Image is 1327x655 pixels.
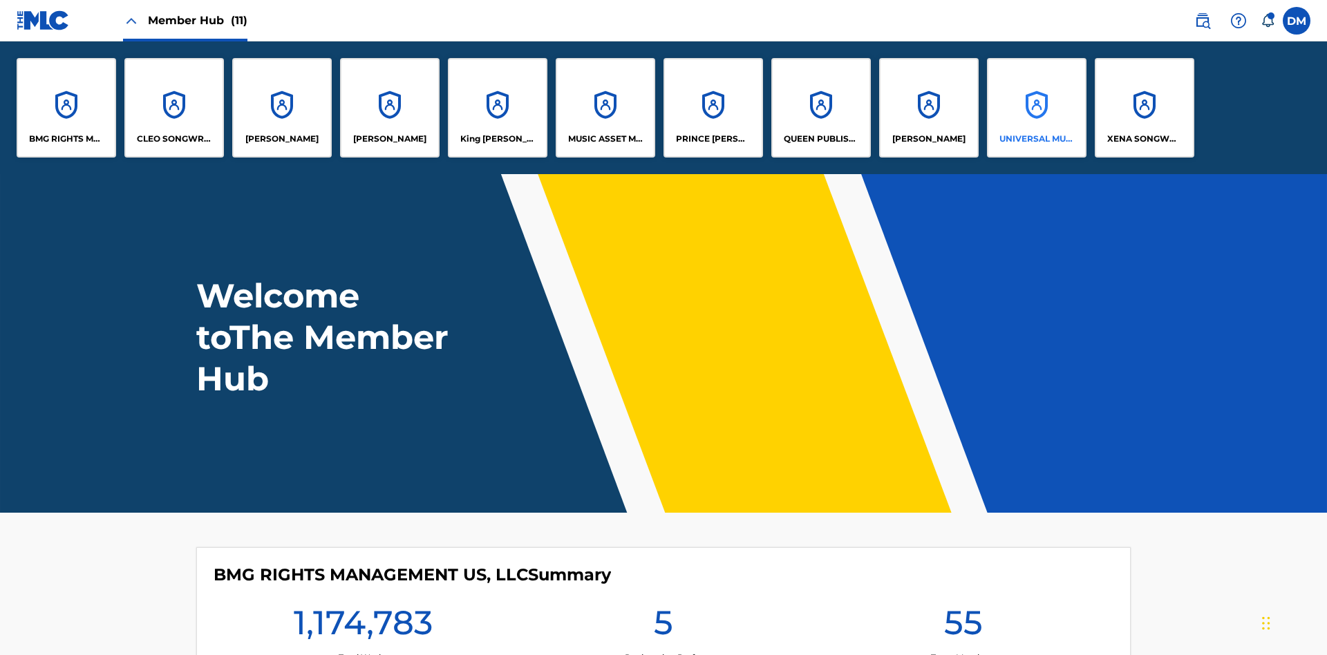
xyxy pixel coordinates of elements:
img: search [1194,12,1211,29]
p: King McTesterson [460,133,536,145]
a: AccountsMUSIC ASSET MANAGEMENT (MAM) [556,58,655,158]
div: Help [1225,7,1252,35]
a: AccountsQUEEN PUBLISHA [771,58,871,158]
div: User Menu [1283,7,1310,35]
a: AccountsCLEO SONGWRITER [124,58,224,158]
a: Accounts[PERSON_NAME] [340,58,440,158]
p: EYAMA MCSINGER [353,133,426,145]
p: MUSIC ASSET MANAGEMENT (MAM) [568,133,643,145]
p: QUEEN PUBLISHA [784,133,859,145]
a: AccountsXENA SONGWRITER [1095,58,1194,158]
a: AccountsBMG RIGHTS MANAGEMENT US, LLC [17,58,116,158]
h1: 1,174,783 [294,602,433,652]
p: XENA SONGWRITER [1107,133,1183,145]
a: Accounts[PERSON_NAME] [879,58,979,158]
span: (11) [231,14,247,27]
a: Accounts[PERSON_NAME] [232,58,332,158]
a: AccountsUNIVERSAL MUSIC PUB GROUP [987,58,1086,158]
a: AccountsKing [PERSON_NAME] [448,58,547,158]
img: help [1230,12,1247,29]
iframe: Chat Widget [1258,589,1327,655]
a: Public Search [1189,7,1216,35]
span: Member Hub [148,12,247,28]
h1: 55 [944,602,983,652]
h4: BMG RIGHTS MANAGEMENT US, LLC [214,564,611,585]
p: PRINCE MCTESTERSON [676,133,751,145]
img: Close [123,12,140,29]
p: CLEO SONGWRITER [137,133,212,145]
div: Notifications [1261,14,1274,28]
h1: 5 [654,602,673,652]
div: Drag [1262,602,1270,644]
p: ELVIS COSTELLO [245,133,319,145]
a: AccountsPRINCE [PERSON_NAME] [663,58,763,158]
p: RONALD MCTESTERSON [892,133,966,145]
p: UNIVERSAL MUSIC PUB GROUP [999,133,1075,145]
h1: Welcome to The Member Hub [196,275,455,399]
img: MLC Logo [17,10,70,30]
p: BMG RIGHTS MANAGEMENT US, LLC [29,133,104,145]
